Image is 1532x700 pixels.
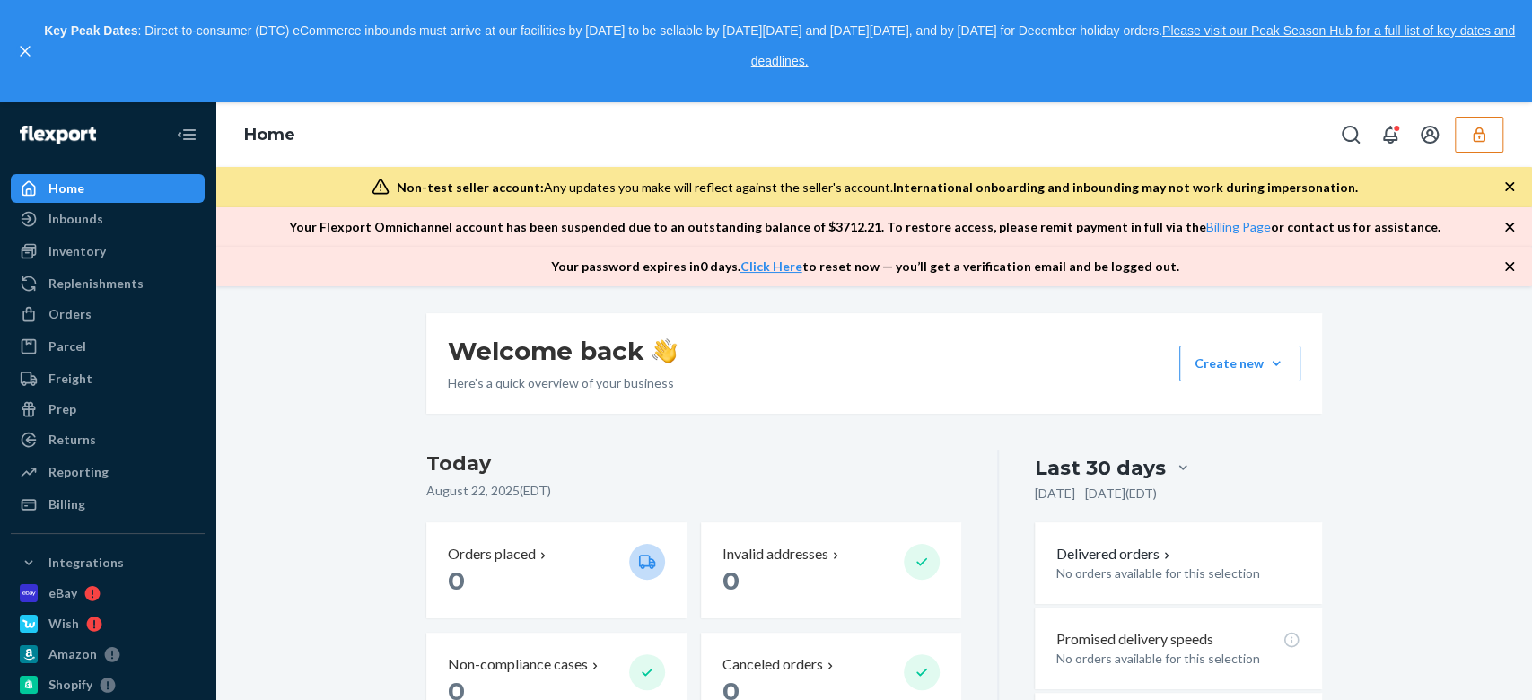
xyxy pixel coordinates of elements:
[893,179,1358,195] span: International onboarding and inbounding may not work during impersonation.
[397,179,544,195] span: Non-test seller account:
[11,364,205,393] a: Freight
[39,13,76,29] span: Chat
[11,205,205,233] a: Inbounds
[11,609,205,638] a: Wish
[44,23,137,38] strong: Key Peak Dates
[1333,117,1369,153] button: Open Search Box
[722,544,828,564] p: Invalid addresses
[20,126,96,144] img: Flexport logo
[169,117,205,153] button: Close Navigation
[740,258,802,274] a: Click Here
[426,450,962,478] h3: Today
[11,332,205,361] a: Parcel
[48,370,92,388] div: Freight
[48,584,77,602] div: eBay
[11,458,205,486] a: Reporting
[1035,485,1157,503] p: [DATE] - [DATE] ( EDT )
[1056,629,1213,650] p: Promised delivery speeds
[11,579,205,608] a: eBay
[448,374,677,392] p: Here’s a quick overview of your business
[48,615,79,633] div: Wish
[448,544,536,564] p: Orders placed
[11,174,205,203] a: Home
[1179,346,1300,381] button: Create new
[48,242,106,260] div: Inventory
[11,548,205,577] button: Integrations
[11,269,205,298] a: Replenishments
[48,210,103,228] div: Inbounds
[11,425,205,454] a: Returns
[11,395,205,424] a: Prep
[448,565,465,596] span: 0
[48,463,109,481] div: Reporting
[11,300,205,328] a: Orders
[230,109,310,162] ol: breadcrumbs
[1056,650,1300,668] p: No orders available for this selection
[48,179,84,197] div: Home
[11,237,205,266] a: Inventory
[397,179,1358,197] div: Any updates you make will reflect against the seller's account.
[722,654,823,675] p: Canceled orders
[1056,564,1300,582] p: No orders available for this selection
[426,522,687,618] button: Orders placed 0
[48,400,76,418] div: Prep
[48,554,124,572] div: Integrations
[244,125,295,144] a: Home
[1412,117,1448,153] button: Open account menu
[448,654,588,675] p: Non-compliance cases
[652,338,677,363] img: hand-wave emoji
[551,258,1179,276] p: Your password expires in 0 days . to reset now — you’ll get a verification email and be logged out.
[1056,544,1174,564] button: Delivered orders
[48,431,96,449] div: Returns
[48,305,92,323] div: Orders
[11,670,205,699] a: Shopify
[48,676,92,694] div: Shopify
[48,337,86,355] div: Parcel
[701,522,961,618] button: Invalid addresses 0
[289,218,1440,236] p: Your Flexport Omnichannel account has been suspended due to an outstanding balance of $ 3712.21 ....
[11,640,205,669] a: Amazon
[16,42,34,60] button: close,
[448,335,677,367] h1: Welcome back
[1372,117,1408,153] button: Open notifications
[722,565,740,596] span: 0
[426,482,962,500] p: August 22, 2025 ( EDT )
[48,645,97,663] div: Amazon
[751,23,1515,68] a: Please visit our Peak Season Hub for a full list of key dates and deadlines.
[48,275,144,293] div: Replenishments
[48,495,85,513] div: Billing
[43,16,1516,76] p: : Direct-to-consumer (DTC) eCommerce inbounds must arrive at our facilities by [DATE] to be sella...
[1206,219,1271,234] a: Billing Page
[11,490,205,519] a: Billing
[1035,454,1166,482] div: Last 30 days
